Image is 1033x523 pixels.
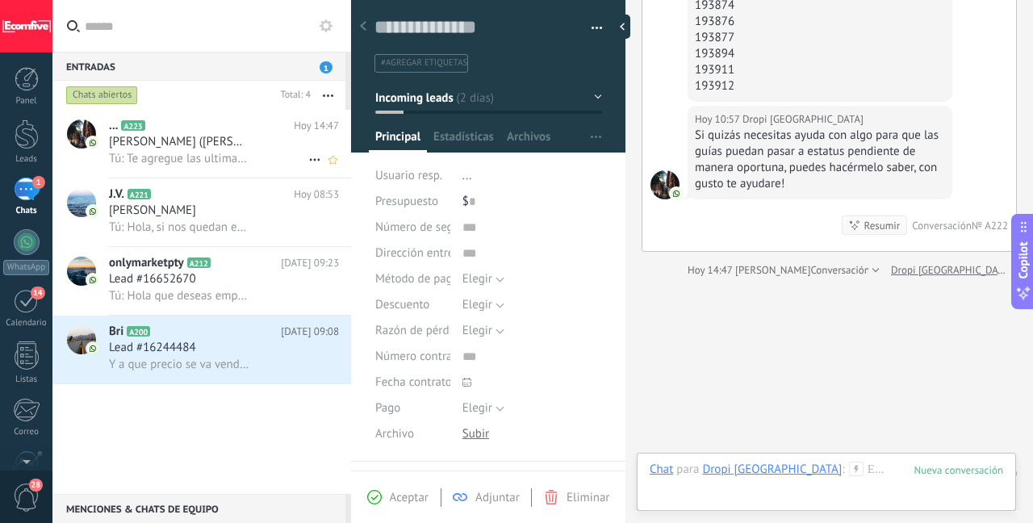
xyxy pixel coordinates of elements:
span: : [842,462,844,478]
span: Archivo [375,428,414,440]
a: avatariconJ.V.A221Hoy 08:53[PERSON_NAME]Tú: Hola, si nos quedan esas que llegaron de devoluciones [52,178,351,246]
span: Tú: Hola, si nos quedan esas que llegaron de devoluciones [109,220,250,235]
span: [DATE] 09:08 [281,324,339,340]
span: Método de pago [375,273,459,285]
div: 193894 [695,46,945,62]
span: Presupuesto [375,194,438,209]
span: Elegir [462,400,492,416]
span: Tú: Hola que deseas empezar a mover? [109,288,250,303]
span: Dropi Panamá [650,170,680,199]
a: avataricon...A223Hoy 14:47[PERSON_NAME] ([PERSON_NAME])Tú: Te agregue las ultimas 20 [52,110,351,178]
span: [PERSON_NAME] [109,203,196,219]
button: Elegir [462,266,504,292]
span: Descuento [375,299,429,311]
span: Archivos [507,129,550,153]
span: [PERSON_NAME] ([PERSON_NAME]) [109,134,250,150]
div: Resumir [864,218,901,233]
span: Pago [375,402,400,414]
div: Descuento [375,292,450,318]
div: Total: 4 [274,87,311,103]
span: Elegir [462,323,492,338]
span: Copilot [1015,242,1031,279]
img: icon [87,137,98,149]
span: Lead #16244484 [109,340,196,356]
div: Entradas [52,52,345,81]
span: 1 [320,61,332,73]
span: Dirección entrega [375,247,466,259]
div: Archivo [375,421,450,447]
span: Eliminar [567,490,609,505]
span: 1 [32,176,45,189]
span: Número contrato [375,350,462,362]
button: Elegir [462,292,504,318]
div: Presupuesto [375,189,450,215]
div: Número contrato [375,344,450,370]
span: A221 [128,189,151,199]
span: Estadísticas [433,129,494,153]
span: Hoy 14:47 [294,118,339,134]
span: ... [109,118,118,134]
span: Adjuntar [475,490,520,505]
span: #agregar etiquetas [381,57,467,69]
a: Dropi [GEOGRAPHIC_DATA] [891,262,1008,278]
span: Elegir [462,271,492,287]
span: Número de seguimiento [375,221,500,233]
div: Razón de pérdida [375,318,450,344]
div: 193876 [695,14,945,30]
span: Y a que precio se va vender por dropi [109,357,250,372]
span: Fecha contrato [375,376,452,388]
img: icon [87,343,98,354]
a: avatariconBriA200[DATE] 09:08Lead #16244484Y a que precio se va vender por dropi [52,316,351,383]
div: Chats abiertos [66,86,138,105]
div: Leads [3,154,50,165]
span: Aceptar [390,490,429,505]
span: Deiverth Rodriguez [735,263,810,277]
div: Dropi Panamá [702,462,842,476]
div: 193877 [695,30,945,46]
span: onlymarketpty [109,255,184,271]
span: J.V. [109,186,124,203]
span: 28 [29,479,43,492]
span: Hoy 08:53 [294,186,339,203]
img: icon [87,206,98,217]
div: Listas [3,374,50,385]
span: Dropi Panamá [742,111,864,128]
div: WhatsApp [3,260,49,275]
div: Menciones & Chats de equipo [52,494,345,523]
div: Hoy 14:47 [688,262,735,278]
div: Conversación A222 cerrada [810,262,931,278]
button: Elegir [462,318,504,344]
span: ... [462,168,472,183]
span: Principal [375,129,420,153]
span: 14 [31,287,44,299]
div: 193912 [695,78,945,94]
div: 193911 [695,62,945,78]
div: Número de seguimiento [375,215,450,241]
div: Correo [3,427,50,437]
div: Chats [3,206,50,216]
div: Conversación [912,219,972,232]
a: avataricononlymarketptyA212[DATE] 09:23Lead #16652670Tú: Hola que deseas empezar a mover? [52,247,351,315]
span: A223 [121,120,144,131]
span: Tú: Te agregue las ultimas 20 [109,151,250,166]
span: Razón de pérdida [375,324,465,337]
div: $ [462,189,602,215]
div: Panel [3,96,50,107]
span: A200 [127,326,150,337]
span: [DATE] 09:23 [281,255,339,271]
div: Fecha contrato [375,370,450,395]
span: Bri [109,324,123,340]
span: Lead #16652670 [109,271,196,287]
div: Método de pago [375,266,450,292]
span: Elegir [462,297,492,312]
span: A212 [187,257,211,268]
div: № A222 [972,219,1008,232]
div: Ocultar [614,15,630,39]
div: Si quizás necesitas ayuda con algo para que las guías puedan pasar a estatus pendiente de manera ... [695,128,945,192]
span: Usuario resp. [375,168,442,183]
div: Dirección entrega [375,241,450,266]
img: com.amocrm.amocrmwa.svg [671,188,682,199]
div: Usuario resp. [375,163,450,189]
span: para [676,462,699,478]
div: Hoy 10:57 [695,111,742,128]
